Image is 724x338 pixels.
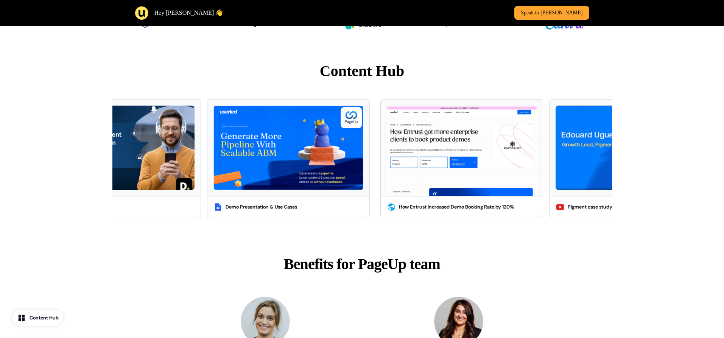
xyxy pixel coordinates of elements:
img: How Entrust Increased Demo Booking Rate by 120% [387,106,537,196]
img: LinkedIn_Square_Deloitte.png [45,106,195,190]
div: How Entrust Increased Demo Booking Rate by 120% [399,203,514,211]
p: Content Hub [112,60,612,83]
button: LinkedIn_Square_Deloitte.png [38,99,201,218]
img: PageUp_Use_Cases.pdf [213,106,363,190]
div: Demo Presentation & Use Cases [226,203,297,211]
p: Benefits for PageUp team [254,253,470,276]
div: Content Hub [30,314,59,322]
img: Pigment case study [556,106,705,190]
button: Content Hub [12,310,63,326]
button: Pigment case studyPigment case study [549,99,712,218]
a: Speak to [PERSON_NAME] [514,6,589,20]
button: PageUp_Use_Cases.pdfDemo Presentation & Use Cases [207,99,370,218]
div: Pigment case study [568,203,612,211]
p: Hey [PERSON_NAME] 👋 [154,8,223,17]
button: How Entrust Increased Demo Booking Rate by 120%How Entrust Increased Demo Booking Rate by 120% [380,99,543,218]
